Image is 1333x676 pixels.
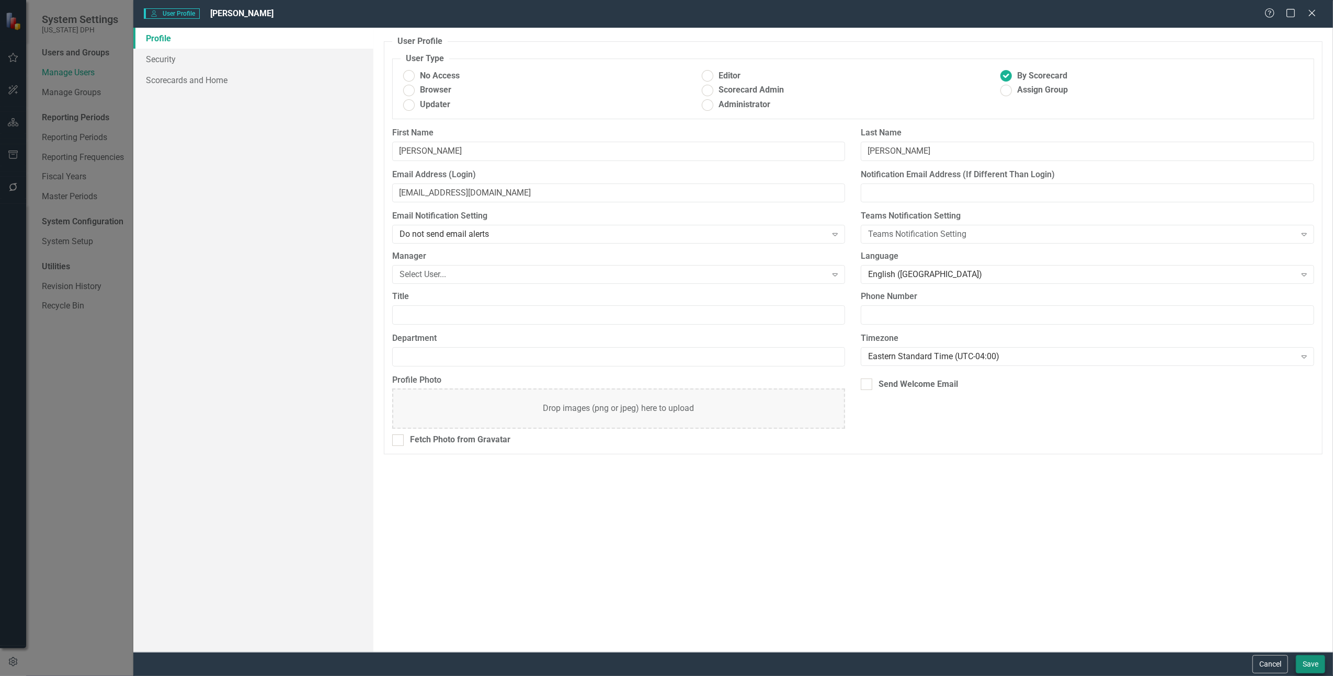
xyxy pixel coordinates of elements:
label: Language [861,250,1314,262]
label: Teams Notification Setting [861,210,1314,222]
button: Save [1296,655,1325,673]
a: Scorecards and Home [133,70,373,90]
span: Updater [420,99,450,111]
div: Drop images (png or jpeg) here to upload [543,403,694,415]
label: Phone Number [861,291,1314,303]
span: User Profile [144,8,200,19]
div: Fetch Photo from Gravatar [410,434,510,446]
span: By Scorecard [1017,70,1067,82]
div: English ([GEOGRAPHIC_DATA]) [868,269,1295,281]
legend: User Type [401,53,449,65]
div: Select User... [400,269,827,281]
label: Last Name [861,127,1314,139]
span: Browser [420,84,451,96]
label: Notification Email Address (If Different Than Login) [861,169,1314,181]
a: Security [133,49,373,70]
label: Email Notification Setting [392,210,846,222]
label: Department [392,333,846,345]
span: Scorecard Admin [719,84,784,96]
span: Editor [719,70,740,82]
label: First Name [392,127,846,139]
span: [PERSON_NAME] [210,8,274,18]
div: Eastern Standard Time (UTC-04:00) [868,350,1295,362]
label: Email Address (Login) [392,169,846,181]
div: Do not send email alerts [400,228,827,240]
label: Manager [392,250,846,262]
span: Administrator [719,99,770,111]
div: Send Welcome Email [879,379,958,391]
button: Cancel [1252,655,1288,673]
div: Teams Notification Setting [868,228,1295,240]
label: Profile Photo [392,374,846,386]
span: Assign Group [1017,84,1068,96]
label: Timezone [861,333,1314,345]
legend: User Profile [392,36,448,48]
a: Profile [133,28,373,49]
label: Title [392,291,846,303]
span: No Access [420,70,460,82]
